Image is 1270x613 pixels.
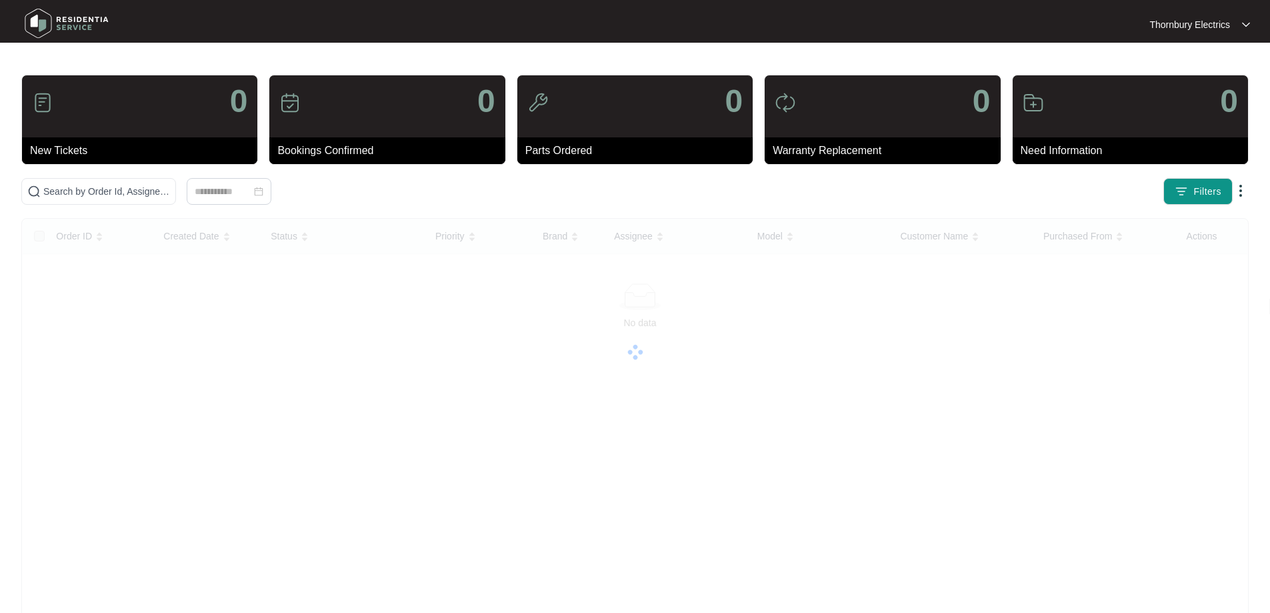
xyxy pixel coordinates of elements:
p: New Tickets [30,143,257,159]
p: Parts Ordered [525,143,753,159]
img: residentia service logo [20,3,113,43]
img: search-icon [27,185,41,198]
p: 0 [477,85,495,117]
span: Filters [1193,185,1221,199]
img: filter icon [1175,185,1188,198]
img: dropdown arrow [1233,183,1249,199]
img: icon [32,92,53,113]
p: 0 [1220,85,1238,117]
img: icon [527,92,549,113]
p: Thornbury Electrics [1149,18,1230,31]
p: Bookings Confirmed [277,143,505,159]
p: Warranty Replacement [773,143,1000,159]
img: icon [1023,92,1044,113]
p: Need Information [1021,143,1248,159]
img: dropdown arrow [1242,21,1250,28]
img: icon [279,92,301,113]
p: 0 [725,85,743,117]
input: Search by Order Id, Assignee Name, Customer Name, Brand and Model [43,184,170,199]
p: 0 [230,85,248,117]
button: filter iconFilters [1163,178,1233,205]
img: icon [775,92,796,113]
p: 0 [973,85,991,117]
